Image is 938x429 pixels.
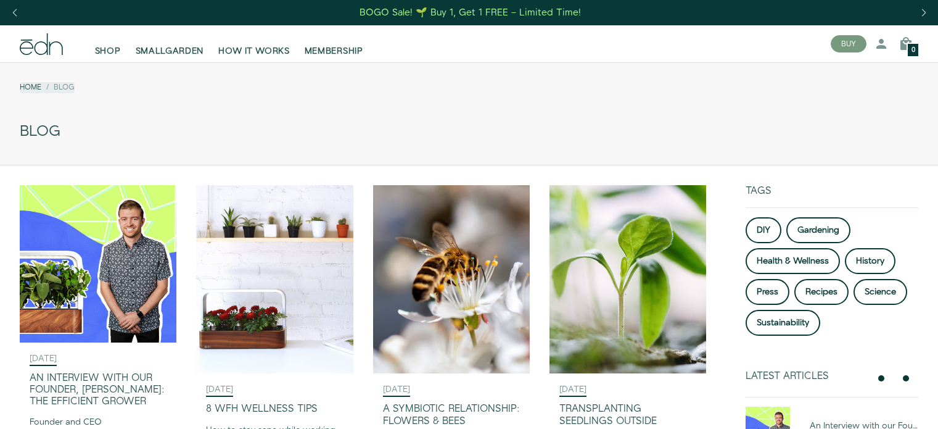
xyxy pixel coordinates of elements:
[911,47,915,54] span: 0
[41,82,75,93] li: Blog
[383,383,410,397] time: [DATE]
[20,82,41,93] a: Home
[211,30,297,57] a: HOW IT WORKS
[20,82,75,93] nav: breadcrumbs
[360,6,581,19] div: BOGO Sale! 🌱 Buy 1, Get 1 FREE – Limited Time!
[88,30,128,57] a: SHOP
[845,248,895,274] a: History
[854,279,907,305] a: Science
[843,392,926,423] iframe: Opens a widget where you can find more information
[746,279,789,305] a: Press
[136,45,204,57] span: SMALLGARDEN
[305,45,363,57] span: MEMBERSHIP
[746,248,840,274] a: Health & Wellness
[874,371,889,386] button: previous
[30,352,57,366] time: [DATE]
[20,123,60,141] span: BLOG
[559,383,586,397] time: [DATE]
[831,35,866,52] button: BUY
[297,30,371,57] a: MEMBERSHIP
[206,383,233,397] time: [DATE]
[786,217,850,243] a: Gardening
[746,185,918,207] div: Tags
[30,372,167,408] div: An Interview with our Founder, [PERSON_NAME]: The Efficient Grower
[128,30,212,57] a: SMALLGARDEN
[746,370,869,382] div: Latest Articles
[746,310,820,336] a: Sustainability
[358,3,582,22] a: BOGO Sale! 🌱 Buy 1, Get 1 FREE – Limited Time!
[559,403,696,427] div: Transplanting Seedlings Outside
[383,403,520,427] div: A Symbiotic Relationship: Flowers & Bees
[746,217,781,243] a: DIY
[218,45,289,57] span: HOW IT WORKS
[899,371,913,386] button: next
[206,403,343,415] div: 8 WFH Wellness Tips
[794,279,849,305] a: Recipes
[95,45,121,57] span: SHOP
